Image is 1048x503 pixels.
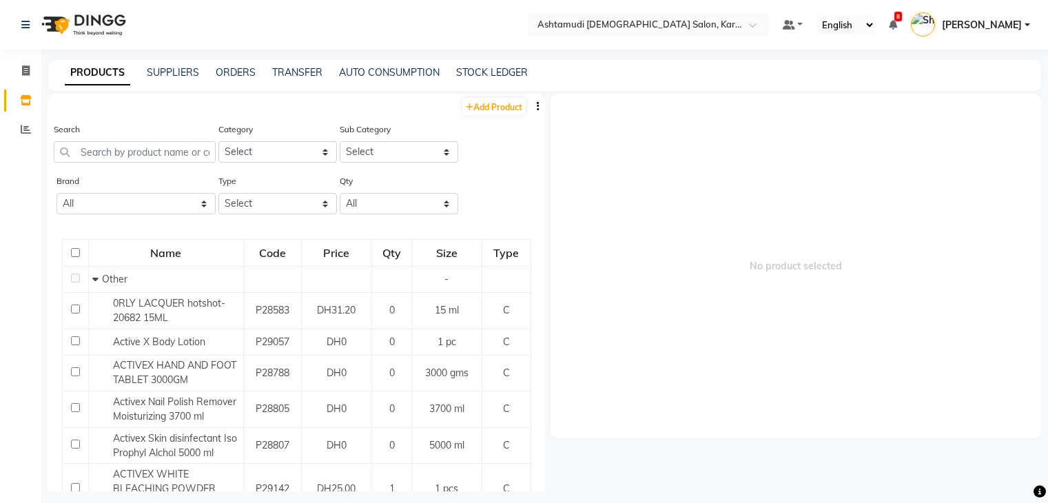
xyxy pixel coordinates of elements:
span: DH0 [327,336,347,348]
span: P29142 [256,482,289,495]
span: 1 [389,482,395,495]
span: Other [102,273,127,285]
span: P28583 [256,304,289,316]
span: No product selected [551,94,1042,438]
span: 3000 gms [425,367,469,379]
span: 3700 ml [429,402,464,415]
span: C [503,367,510,379]
span: P28807 [256,439,289,451]
span: DH0 [327,439,347,451]
span: P28805 [256,402,289,415]
span: 0 [389,402,395,415]
a: SUPPLIERS [147,66,199,79]
span: C [503,482,510,495]
a: TRANSFER [272,66,322,79]
span: 8 [894,12,902,21]
span: - [444,273,449,285]
span: 0 [389,367,395,379]
span: Activex Skin disinfectant Iso Prophyl Alchol 5000 ml [113,432,237,459]
div: Size [413,240,480,265]
img: Shilpa Anil [911,12,935,37]
span: 1 pc [438,336,456,348]
span: ACTIVEX HAND AND FOOT TABLET 3000GM [113,359,236,386]
span: C [503,336,510,348]
label: Qty [340,175,353,187]
div: Type [483,240,530,265]
span: 0 [389,304,395,316]
div: Code [245,240,300,265]
label: Search [54,123,80,136]
span: 1 pcs [435,482,458,495]
span: C [503,304,510,316]
a: Add Product [462,98,526,115]
span: Activex Nail Polish Remover Moisturizing 3700 ml [113,396,236,422]
span: Active X Body Lotion [113,336,205,348]
span: DH25.00 [317,482,356,495]
div: Qty [373,240,411,265]
input: Search by product name or code [54,141,216,163]
a: PRODUCTS [65,61,130,85]
a: AUTO CONSUMPTION [339,66,440,79]
span: DH0 [327,367,347,379]
span: Collapse Row [92,273,102,285]
span: P28788 [256,367,289,379]
span: DH0 [327,402,347,415]
div: Name [90,240,243,265]
a: ORDERS [216,66,256,79]
span: C [503,402,510,415]
span: 0RLY LACQUER hotshot- 20682 15ML [113,297,225,324]
span: 5000 ml [429,439,464,451]
span: 15 ml [435,304,459,316]
span: P29057 [256,336,289,348]
a: STOCK LEDGER [456,66,528,79]
label: Sub Category [340,123,391,136]
span: DH31.20 [317,304,356,316]
span: 0 [389,336,395,348]
span: 0 [389,439,395,451]
img: logo [35,6,130,44]
label: Type [218,175,236,187]
span: [PERSON_NAME] [942,18,1022,32]
label: Category [218,123,253,136]
a: 8 [889,19,897,31]
div: Price [302,240,371,265]
span: C [503,439,510,451]
label: Brand [56,175,79,187]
